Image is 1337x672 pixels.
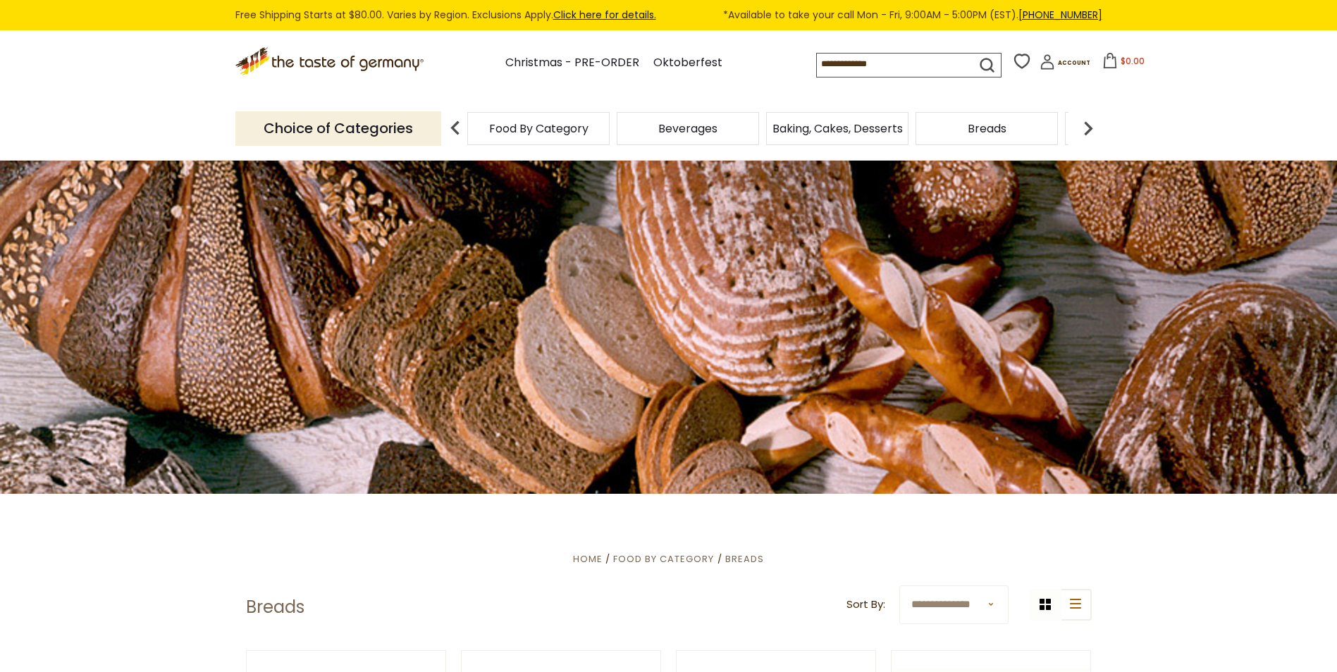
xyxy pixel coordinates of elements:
img: previous arrow [441,114,469,142]
a: Oktoberfest [653,54,722,73]
a: Breads [725,552,764,566]
a: Home [573,552,603,566]
a: Click here for details. [553,8,656,22]
a: Account [1040,54,1090,75]
h1: Breads [246,597,304,618]
p: Choice of Categories [235,111,441,146]
a: Christmas - PRE-ORDER [505,54,639,73]
span: Account [1058,59,1090,67]
a: Baking, Cakes, Desserts [772,123,903,134]
a: [PHONE_NUMBER] [1018,8,1102,22]
button: $0.00 [1093,53,1153,74]
span: $0.00 [1121,55,1145,67]
a: Breads [968,123,1006,134]
img: next arrow [1074,114,1102,142]
a: Food By Category [489,123,589,134]
a: Food By Category [613,552,714,566]
span: *Available to take your call Mon - Fri, 9:00AM - 5:00PM (EST). [723,7,1102,23]
a: Beverages [658,123,717,134]
div: Free Shipping Starts at $80.00. Varies by Region. Exclusions Apply. [235,7,1102,23]
label: Sort By: [846,596,885,614]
